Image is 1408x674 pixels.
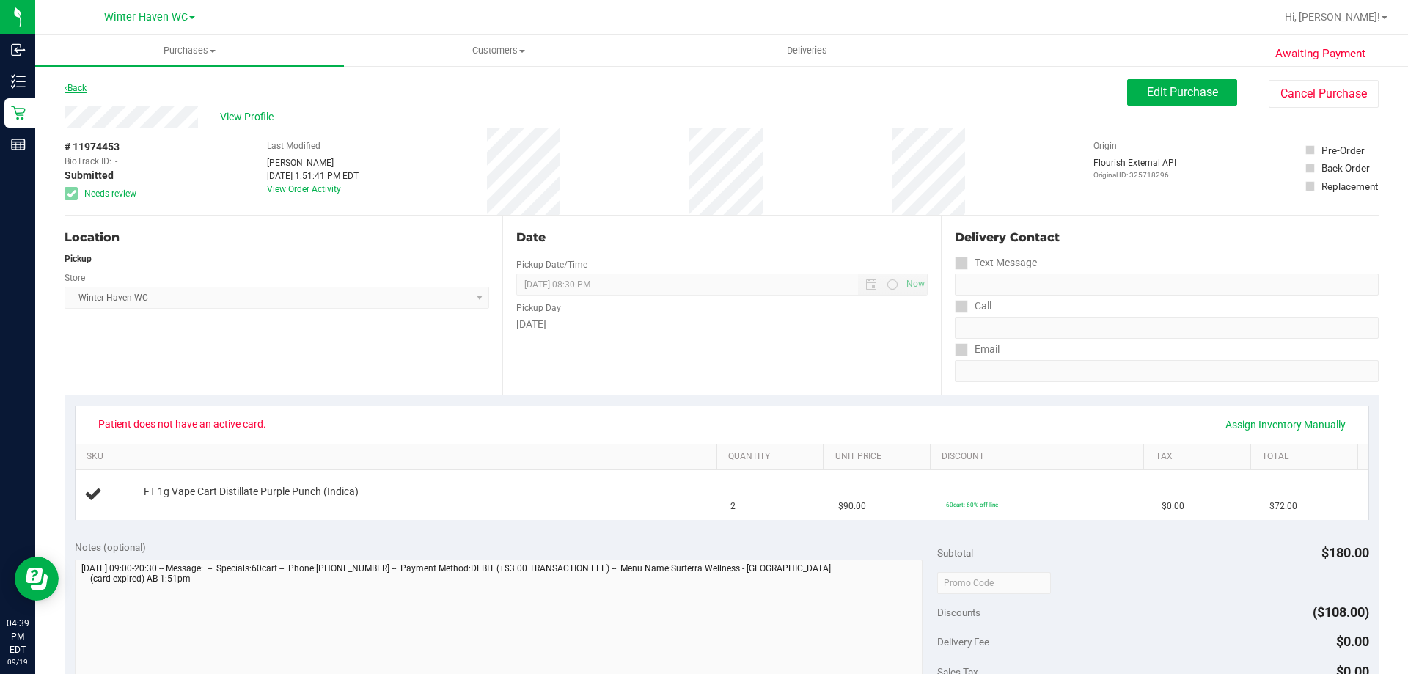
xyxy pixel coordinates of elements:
span: Hi, [PERSON_NAME]! [1285,11,1380,23]
inline-svg: Reports [11,137,26,152]
input: Promo Code [937,572,1051,594]
span: Needs review [84,187,136,200]
span: $90.00 [838,499,866,513]
span: Winter Haven WC [104,11,188,23]
span: 60cart: 60% off line [946,501,998,508]
span: View Profile [220,109,279,125]
span: Delivery Fee [937,636,989,648]
div: Location [65,229,489,246]
button: Edit Purchase [1127,79,1237,106]
label: Pickup Date/Time [516,258,587,271]
span: Patient does not have an active card. [89,412,276,436]
span: Submitted [65,168,114,183]
span: 2 [730,499,736,513]
a: Unit Price [835,451,925,463]
a: SKU [87,451,711,463]
inline-svg: Inventory [11,74,26,89]
label: Store [65,271,85,285]
span: Notes (optional) [75,541,146,553]
label: Pickup Day [516,301,561,315]
a: Back [65,83,87,93]
div: [DATE] [516,317,927,332]
span: Discounts [937,599,980,626]
a: Quantity [728,451,818,463]
label: Call [955,296,991,317]
p: 04:39 PM EDT [7,617,29,656]
a: View Order Activity [267,184,341,194]
inline-svg: Retail [11,106,26,120]
input: Format: (999) 999-9999 [955,317,1379,339]
span: FT 1g Vape Cart Distillate Purple Punch (Indica) [144,485,359,499]
a: Purchases [35,35,344,66]
a: Discount [942,451,1138,463]
div: Flourish External API [1093,156,1176,180]
a: Tax [1156,451,1245,463]
button: Cancel Purchase [1269,80,1379,108]
span: - [115,155,117,168]
div: Delivery Contact [955,229,1379,246]
span: $0.00 [1336,634,1369,649]
div: Replacement [1321,179,1378,194]
a: Total [1262,451,1352,463]
strong: Pickup [65,254,92,264]
label: Email [955,339,1000,360]
div: [PERSON_NAME] [267,156,359,169]
span: Edit Purchase [1147,85,1218,99]
a: Assign Inventory Manually [1216,412,1355,437]
span: Subtotal [937,547,973,559]
p: Original ID: 325718296 [1093,169,1176,180]
inline-svg: Inbound [11,43,26,57]
div: Date [516,229,927,246]
span: BioTrack ID: [65,155,111,168]
span: # 11974453 [65,139,120,155]
div: Pre-Order [1321,143,1365,158]
label: Text Message [955,252,1037,274]
a: Customers [344,35,653,66]
span: $180.00 [1321,545,1369,560]
span: Customers [345,44,652,57]
span: $0.00 [1162,499,1184,513]
div: Back Order [1321,161,1370,175]
iframe: Resource center [15,557,59,601]
span: Purchases [35,44,344,57]
span: ($108.00) [1313,604,1369,620]
span: Awaiting Payment [1275,45,1365,62]
label: Origin [1093,139,1117,153]
div: [DATE] 1:51:41 PM EDT [267,169,359,183]
label: Last Modified [267,139,320,153]
span: $72.00 [1269,499,1297,513]
p: 09/19 [7,656,29,667]
input: Format: (999) 999-9999 [955,274,1379,296]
